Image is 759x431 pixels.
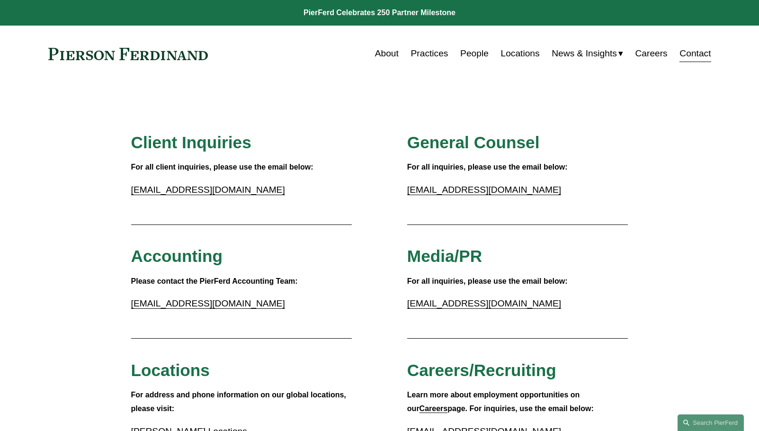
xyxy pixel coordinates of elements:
[407,133,540,152] span: General Counsel
[131,133,251,152] span: Client Inquiries
[407,185,561,195] a: [EMAIL_ADDRESS][DOMAIN_NAME]
[679,45,711,63] a: Contact
[460,45,489,63] a: People
[407,391,582,413] strong: Learn more about employment opportunities on our
[407,163,568,171] strong: For all inquiries, please use the email below:
[411,45,448,63] a: Practices
[131,247,223,265] span: Accounting
[131,361,210,379] span: Locations
[635,45,667,63] a: Careers
[407,247,482,265] span: Media/PR
[407,277,568,285] strong: For all inquiries, please use the email below:
[375,45,399,63] a: About
[131,277,298,285] strong: Please contact the PierFerd Accounting Team:
[407,361,556,379] span: Careers/Recruiting
[678,414,744,431] a: Search this site
[407,298,561,308] a: [EMAIL_ADDRESS][DOMAIN_NAME]
[131,185,285,195] a: [EMAIL_ADDRESS][DOMAIN_NAME]
[552,45,623,63] a: folder dropdown
[500,45,539,63] a: Locations
[131,391,348,413] strong: For address and phone information on our global locations, please visit:
[447,404,594,413] strong: page. For inquiries, use the email below:
[552,45,617,62] span: News & Insights
[131,298,285,308] a: [EMAIL_ADDRESS][DOMAIN_NAME]
[420,404,448,413] a: Careers
[131,163,313,171] strong: For all client inquiries, please use the email below:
